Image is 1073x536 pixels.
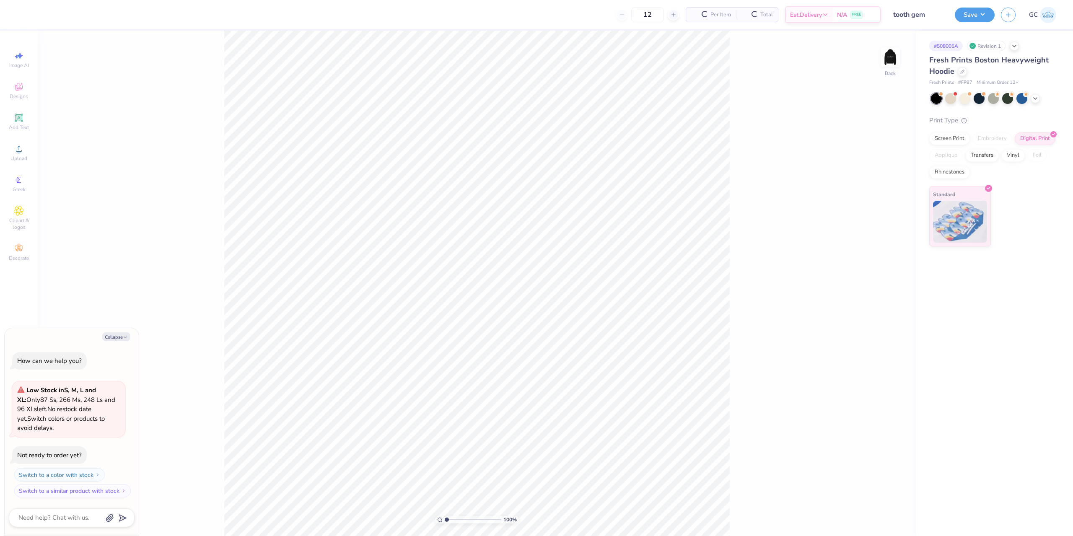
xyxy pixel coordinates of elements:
img: Switch to a similar product with stock [121,488,126,493]
img: Switch to a color with stock [95,472,100,477]
span: Total [760,10,773,19]
span: Designs [10,93,28,100]
button: Collapse [102,332,130,341]
span: Fresh Prints Boston Heavyweight Hoodie [929,55,1049,76]
div: Vinyl [1001,149,1025,162]
div: Embroidery [972,132,1012,145]
input: Untitled Design [887,6,949,23]
a: GC [1029,7,1056,23]
span: Upload [10,155,27,162]
div: Transfers [965,149,999,162]
div: Foil [1027,149,1047,162]
span: Clipart & logos [4,217,34,230]
span: Est. Delivery [790,10,822,19]
span: Add Text [9,124,29,131]
span: Minimum Order: 12 + [977,79,1019,86]
img: Standard [933,201,987,243]
span: Standard [933,190,955,199]
span: No restock date yet. [17,405,91,423]
span: GC [1029,10,1038,20]
div: Not ready to order yet? [17,451,82,459]
span: Only 87 Ss, 266 Ms, 248 Ls and 96 XLs left. Switch colors or products to avoid delays. [17,386,115,432]
span: 100 % [503,516,517,523]
div: Rhinestones [929,166,970,179]
div: Print Type [929,116,1056,125]
span: Decorate [9,255,29,262]
span: Per Item [710,10,731,19]
div: Back [885,70,896,77]
span: Image AI [9,62,29,69]
div: Screen Print [929,132,970,145]
div: Revision 1 [967,41,1006,51]
span: FREE [852,12,861,18]
div: How can we help you? [17,357,82,365]
div: Digital Print [1015,132,1055,145]
img: Gerard Christopher Trorres [1040,7,1056,23]
span: Fresh Prints [929,79,954,86]
strong: Low Stock in S, M, L and XL : [17,386,96,404]
button: Switch to a similar product with stock [14,484,131,497]
span: Greek [13,186,26,193]
button: Save [955,8,995,22]
div: # 508005A [929,41,963,51]
input: – – [631,7,664,22]
button: Switch to a color with stock [14,468,105,482]
span: # FP87 [958,79,972,86]
span: N/A [837,10,847,19]
img: Back [882,49,899,65]
div: Applique [929,149,963,162]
